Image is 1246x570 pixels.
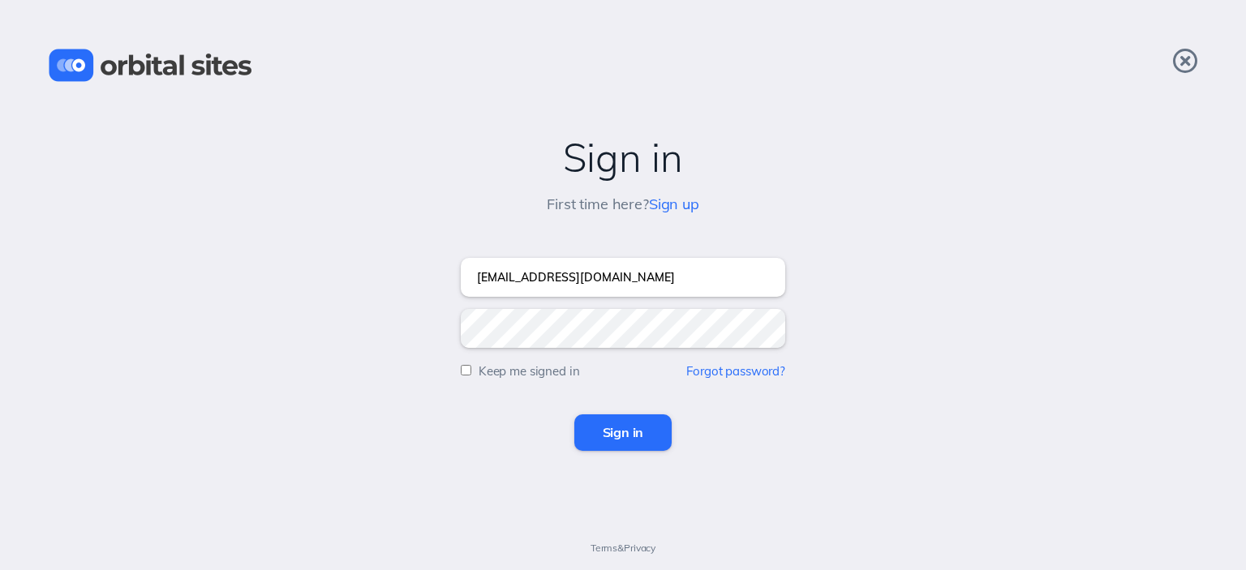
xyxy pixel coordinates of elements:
input: Email [461,258,785,297]
img: Orbital Sites Logo [49,49,252,82]
a: Privacy [624,542,655,554]
a: Sign up [649,195,699,213]
a: Forgot password? [686,363,785,379]
h2: Sign in [16,135,1230,180]
label: Keep me signed in [479,363,580,379]
input: Sign in [574,414,672,450]
h5: First time here? [547,196,699,213]
a: Terms [591,542,617,554]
